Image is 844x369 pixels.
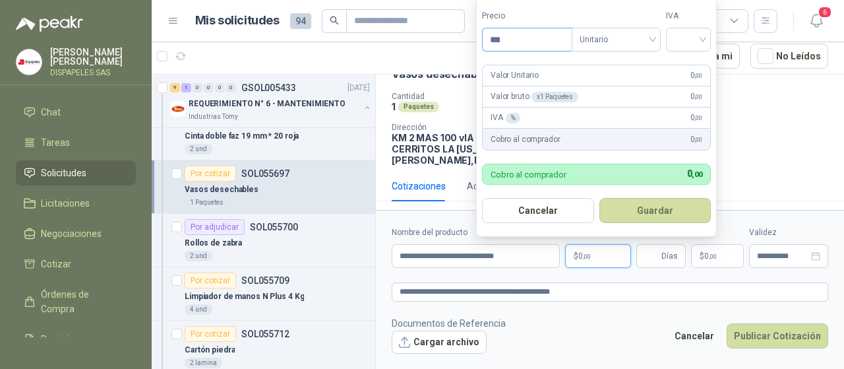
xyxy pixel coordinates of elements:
[189,98,346,110] p: REQUERIMIENTO N° 6 - MANTENIMIENTO
[491,170,566,179] p: Cobro al comprador
[818,6,832,18] span: 6
[565,244,631,268] p: $0,00
[691,226,744,239] label: Flete
[185,184,258,196] p: Vasos desechables
[392,316,506,331] p: Documentos de Referencia
[687,168,702,179] span: 0
[41,287,123,316] span: Órdenes de Compra
[749,226,828,239] label: Validez
[666,10,711,22] label: IVA
[580,30,653,50] span: Unitario
[727,323,828,349] button: Publicar Cotización
[185,219,245,235] div: Por adjudicar
[700,252,704,260] span: $
[578,252,591,260] span: 0
[250,222,298,232] p: SOL055700
[290,13,311,29] span: 94
[392,123,519,132] p: Dirección
[41,196,90,211] span: Licitaciones
[347,82,370,94] p: [DATE]
[531,92,578,102] div: x 1 Paquetes
[170,101,186,117] img: Company Logo
[170,80,373,122] a: 9 1 0 0 0 0 GSOL005433[DATE] Company LogoREQUERIMIENTO N° 6 - MANTENIMIENTOIndustrias Tomy
[41,135,70,150] span: Tareas
[185,251,212,261] div: 2 und
[16,16,83,32] img: Logo peakr
[189,112,238,122] p: Industrias Tomy
[16,100,136,125] a: Chat
[690,112,702,124] span: 0
[398,102,439,112] div: Paquetes
[750,44,828,69] button: No Leídos
[185,358,222,368] div: 2 lamina
[690,133,702,146] span: 0
[185,344,235,356] p: Cartón piedra
[491,90,578,103] p: Valor bruto
[241,276,289,285] p: SOL055709
[152,107,375,160] a: Por cotizarSOL055662Cinta doble faz 19 mm * 20 roja2 und
[709,253,717,260] span: ,00
[804,9,828,33] button: 6
[482,10,572,22] label: Precio
[16,50,42,75] img: Company Logo
[185,144,212,154] div: 2 und
[41,166,86,180] span: Solicitudes
[16,160,136,185] a: Solicitudes
[704,252,717,260] span: 0
[185,326,236,342] div: Por cotizar
[392,331,487,354] button: Cargar archivo
[690,69,702,82] span: 0
[185,304,212,315] div: 4 und
[482,198,594,223] button: Cancelar
[152,214,375,267] a: Por adjudicarSOL055700Rollos de zabra2 und
[185,273,236,288] div: Por cotizar
[16,191,136,216] a: Licitaciones
[392,179,446,193] div: Cotizaciones
[16,252,136,277] a: Cotizar
[241,329,289,339] p: SOL055712
[392,132,519,166] p: KM 2 MAS 100 vIA CERRITOS LA [US_STATE] [PERSON_NAME] , Risaralda
[152,267,375,321] a: Por cotizarSOL055709Limpiador de manos N Plus 4 Kg4 und
[185,290,304,303] p: Limpiador de manos N Plus 4 Kg
[204,83,214,92] div: 0
[694,114,702,121] span: ,00
[185,197,229,208] div: 1 Paquetes
[694,72,702,79] span: ,00
[226,83,236,92] div: 0
[692,170,702,179] span: ,00
[185,166,236,182] div: Por cotizar
[41,257,71,271] span: Cotizar
[16,282,136,321] a: Órdenes de Compra
[195,11,280,30] h1: Mis solicitudes
[16,221,136,246] a: Negociaciones
[152,160,375,214] a: Por cotizarSOL055697Vasos desechables1 Paquetes
[41,105,61,119] span: Chat
[491,69,539,82] p: Valor Unitario
[181,83,191,92] div: 1
[694,93,702,100] span: ,00
[506,113,521,123] div: %
[599,198,711,223] button: Guardar
[170,83,180,92] div: 9
[690,90,702,103] span: 0
[583,253,591,260] span: ,00
[185,237,242,250] p: Rollos de zabra
[193,83,202,92] div: 0
[392,226,560,239] label: Nombre del producto
[50,69,136,77] p: DISPAPELES SAS
[392,67,492,81] p: Vasos desechables
[491,133,560,146] p: Cobro al comprador
[491,112,520,124] p: IVA
[392,101,396,112] p: 1
[185,130,299,143] p: Cinta doble faz 19 mm * 20 roja
[467,179,506,193] div: Actividad
[41,332,90,347] span: Remisiones
[661,245,678,267] span: Días
[694,136,702,143] span: ,00
[241,169,289,178] p: SOL055697
[16,130,136,155] a: Tareas
[215,83,225,92] div: 0
[330,16,339,25] span: search
[241,83,296,92] p: GSOL005433
[667,323,721,349] button: Cancelar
